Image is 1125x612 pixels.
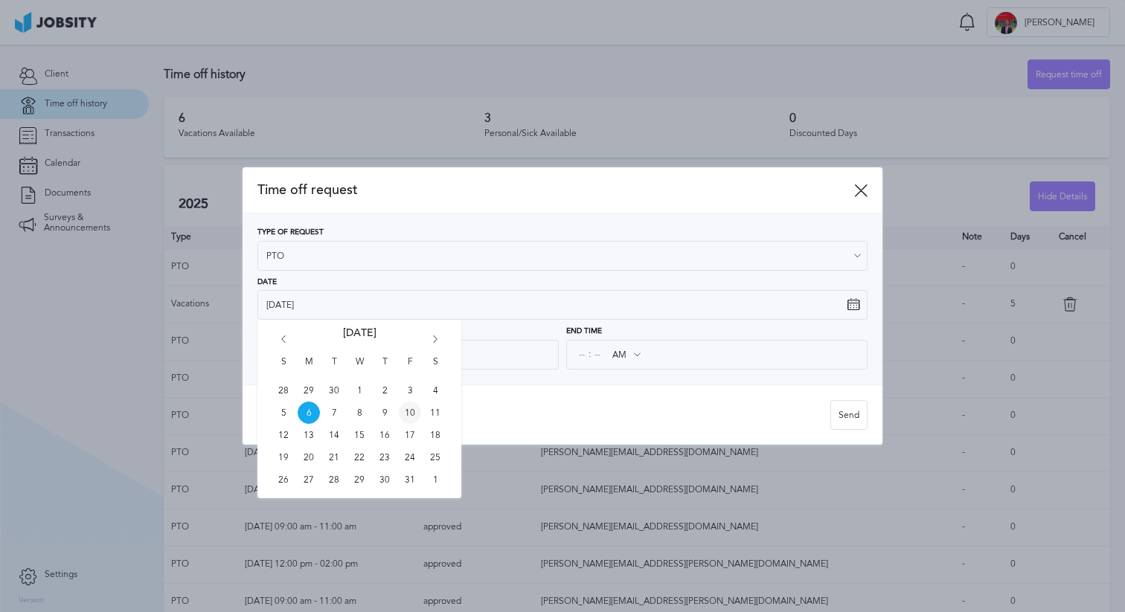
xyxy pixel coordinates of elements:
span: Mon Sep 29 2025 [298,379,320,402]
input: -- [575,341,589,368]
span: Mon Oct 27 2025 [298,468,320,491]
span: Date [257,278,277,287]
i: Go forward 1 month [429,335,442,349]
span: Thu Oct 02 2025 [374,379,396,402]
span: Sat Oct 18 2025 [424,424,446,446]
span: Mon Oct 06 2025 [298,402,320,424]
span: Fri Oct 10 2025 [399,402,421,424]
input: -- [591,341,604,368]
span: Mon Oct 20 2025 [298,446,320,468]
button: Send [830,400,868,430]
span: Tue Oct 14 2025 [323,424,345,446]
span: Sat Oct 25 2025 [424,446,446,468]
span: : [589,350,591,360]
span: T [323,357,345,379]
span: S [424,357,446,379]
span: Wed Oct 01 2025 [348,379,371,402]
span: Type of Request [257,228,324,237]
span: W [348,357,371,379]
span: Sat Oct 04 2025 [424,379,446,402]
span: Tue Sep 30 2025 [323,379,345,402]
span: Sun Sep 28 2025 [272,379,295,402]
span: Wed Oct 15 2025 [348,424,371,446]
span: S [272,357,295,379]
span: T [374,357,396,379]
span: Thu Oct 23 2025 [374,446,396,468]
span: [DATE] [343,327,376,357]
span: M [298,357,320,379]
span: Fri Oct 24 2025 [399,446,421,468]
span: Fri Oct 31 2025 [399,468,421,491]
span: Thu Oct 09 2025 [374,402,396,424]
span: Fri Oct 03 2025 [399,379,421,402]
i: Go back 1 month [277,335,290,349]
span: Sun Oct 12 2025 [272,424,295,446]
span: Fri Oct 17 2025 [399,424,421,446]
span: Mon Oct 13 2025 [298,424,320,446]
span: Thu Oct 30 2025 [374,468,396,491]
span: Thu Oct 16 2025 [374,424,396,446]
span: Sun Oct 26 2025 [272,468,295,491]
span: Wed Oct 08 2025 [348,402,371,424]
span: Tue Oct 28 2025 [323,468,345,491]
span: Wed Oct 22 2025 [348,446,371,468]
span: Wed Oct 29 2025 [348,468,371,491]
span: Time off request [257,182,854,198]
span: Sat Nov 01 2025 [424,468,446,491]
span: Tue Oct 07 2025 [323,402,345,424]
span: Sun Oct 19 2025 [272,446,295,468]
div: Send [831,401,867,431]
span: F [399,357,421,379]
span: End Time [566,327,602,336]
span: Tue Oct 21 2025 [323,446,345,468]
span: Sun Oct 05 2025 [272,402,295,424]
span: Sat Oct 11 2025 [424,402,446,424]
